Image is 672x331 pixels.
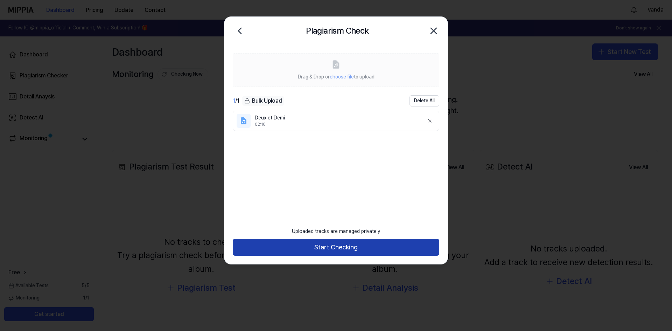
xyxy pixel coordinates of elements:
[306,24,369,37] h2: Plagiarism Check
[242,96,284,106] button: Bulk Upload
[233,97,239,105] div: / 1
[298,74,374,80] span: Drag & Drop or to upload
[330,74,354,80] span: choose file
[255,122,419,127] div: 02:16
[255,115,419,122] div: Deux et Demi
[409,95,439,106] button: Delete All
[233,239,439,256] button: Start Checking
[288,224,384,239] div: Uploaded tracks are managed privately
[233,97,235,104] span: 1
